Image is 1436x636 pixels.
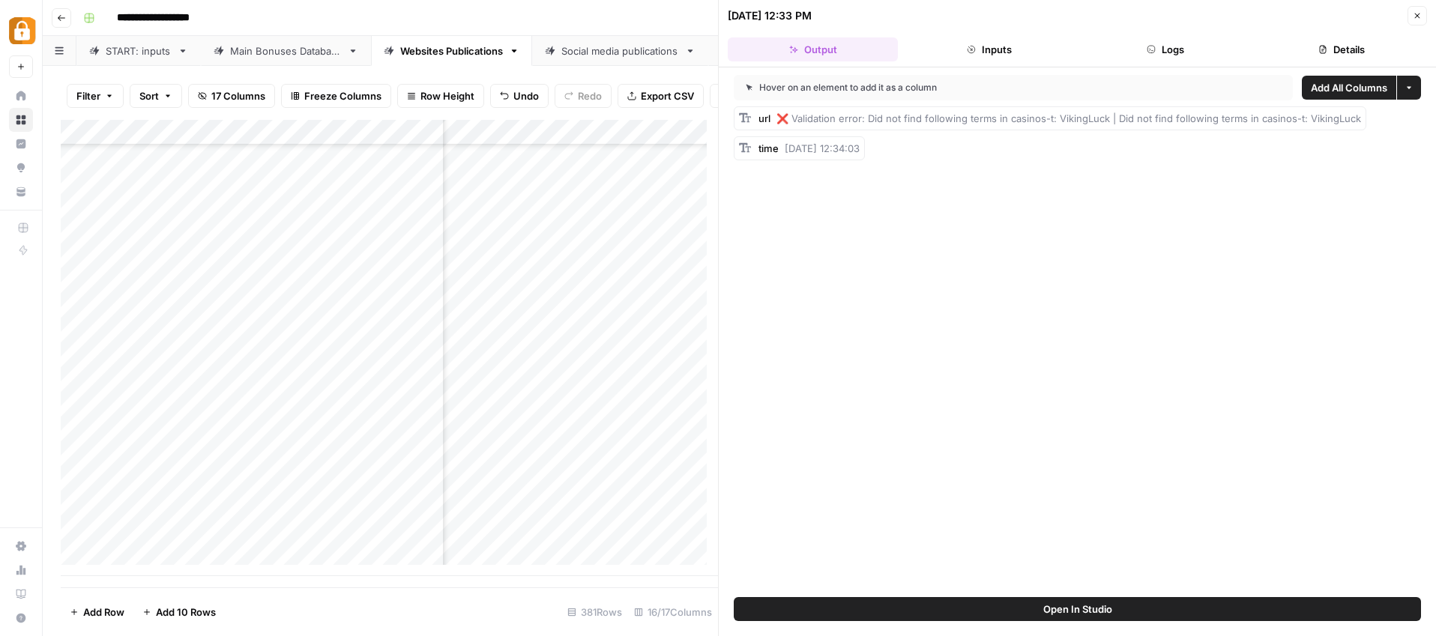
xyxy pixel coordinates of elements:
[83,605,124,620] span: Add Row
[561,600,628,624] div: 381 Rows
[61,600,133,624] button: Add Row
[420,88,474,103] span: Row Height
[728,37,898,61] button: Output
[156,605,216,620] span: Add 10 Rows
[9,558,33,582] a: Usage
[513,88,539,103] span: Undo
[641,88,694,103] span: Export CSV
[281,84,391,108] button: Freeze Columns
[9,84,33,108] a: Home
[628,600,718,624] div: 16/17 Columns
[904,37,1074,61] button: Inputs
[578,88,602,103] span: Redo
[9,534,33,558] a: Settings
[708,36,915,66] a: another grid: extracted sources
[1257,37,1427,61] button: Details
[9,582,33,606] a: Learning Hub
[106,43,172,58] div: START: inputs
[76,88,100,103] span: Filter
[746,81,1109,94] div: Hover on an element to add it as a column
[9,606,33,630] button: Help + Support
[1081,37,1251,61] button: Logs
[397,84,484,108] button: Row Height
[400,43,503,58] div: Websites Publications
[734,597,1421,621] button: Open In Studio
[211,88,265,103] span: 17 Columns
[9,17,36,44] img: Adzz Logo
[728,8,812,23] div: [DATE] 12:33 PM
[371,36,532,66] a: Websites Publications
[188,84,275,108] button: 17 Columns
[139,88,159,103] span: Sort
[532,36,708,66] a: Social media publications
[76,36,201,66] a: START: inputs
[758,112,770,124] span: url
[555,84,612,108] button: Redo
[230,43,342,58] div: Main Bonuses Database
[9,156,33,180] a: Opportunities
[9,12,33,49] button: Workspace: Adzz
[201,36,371,66] a: Main Bonuses Database
[9,132,33,156] a: Insights
[130,84,182,108] button: Sort
[304,88,381,103] span: Freeze Columns
[133,600,225,624] button: Add 10 Rows
[561,43,679,58] div: Social media publications
[618,84,704,108] button: Export CSV
[1311,80,1387,95] span: Add All Columns
[490,84,549,108] button: Undo
[9,180,33,204] a: Your Data
[785,142,860,154] span: [DATE] 12:34:03
[67,84,124,108] button: Filter
[9,108,33,132] a: Browse
[758,142,779,154] span: time
[1302,76,1396,100] button: Add All Columns
[776,112,1361,124] span: ❌ Validation error: Did not find following terms in casinos-t: VikingLuck | Did not find followin...
[1043,602,1112,617] span: Open In Studio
